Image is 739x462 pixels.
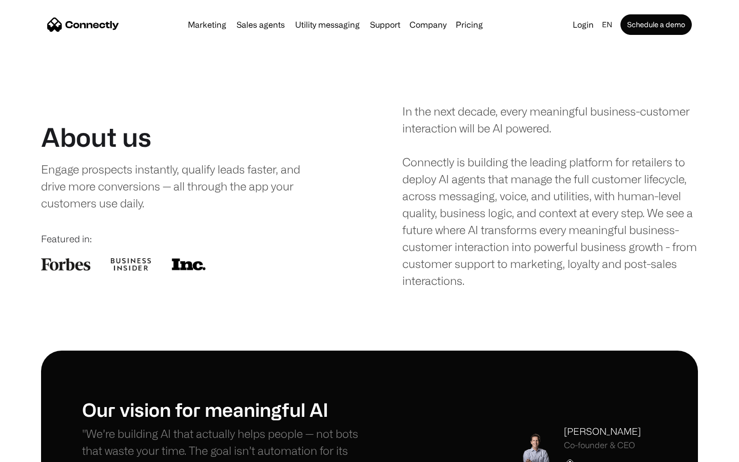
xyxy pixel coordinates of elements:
a: Support [366,21,404,29]
div: In the next decade, every meaningful business-customer interaction will be AI powered. Connectly ... [402,103,698,289]
h1: Our vision for meaningful AI [82,398,369,420]
div: Company [406,17,450,32]
a: Sales agents [232,21,289,29]
div: en [602,17,612,32]
div: Engage prospects instantly, qualify leads faster, and drive more conversions — all through the ap... [41,161,322,211]
div: Company [410,17,446,32]
a: Utility messaging [291,21,364,29]
a: Pricing [452,21,487,29]
a: Schedule a demo [620,14,692,35]
div: en [598,17,618,32]
ul: Language list [21,444,62,458]
h1: About us [41,122,151,152]
div: [PERSON_NAME] [564,425,641,438]
aside: Language selected: English [10,443,62,458]
div: Co-founder & CEO [564,440,641,450]
div: Featured in: [41,232,337,246]
a: Marketing [184,21,230,29]
a: Login [569,17,598,32]
a: home [47,17,119,32]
